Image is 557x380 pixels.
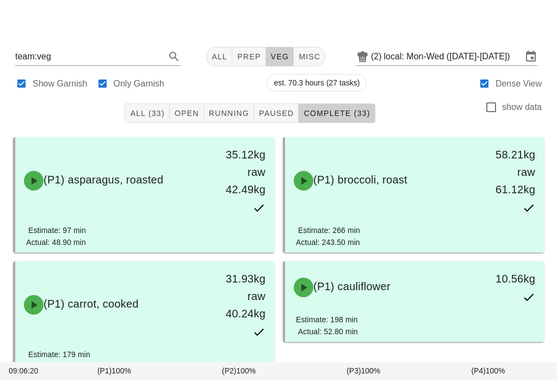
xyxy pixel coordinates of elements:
label: Dense View [496,78,542,89]
div: Actual: 243.50 min [296,236,360,248]
div: Actual: 52.80 min [296,326,358,338]
span: All (33) [129,109,164,118]
div: Estimate: 97 min [26,224,86,236]
button: veg [266,47,294,66]
label: show data [502,102,542,113]
div: 31.93kg raw 40.24kg [215,270,265,322]
span: est. 70.3 hours (27 tasks) [274,75,360,91]
button: Complete (33) [299,103,375,123]
div: (P3) 100% [301,363,426,379]
div: 10.56kg [485,270,535,287]
div: 58.21kg raw 61.12kg [485,146,535,198]
div: (P4) 100% [426,363,550,379]
span: Complete (33) [303,109,370,118]
span: veg [270,52,289,61]
label: Show Garnish [33,78,88,89]
button: All [206,47,232,66]
span: (P1) carrot, cooked [44,298,139,310]
div: (P2) 100% [177,363,301,379]
div: 35.12kg raw 42.49kg [215,146,265,198]
label: Only Garnish [114,78,164,89]
button: Running [204,103,254,123]
button: misc [294,47,325,66]
span: misc [298,52,320,61]
div: 09:06:20 [7,363,52,379]
span: (P1) broccoli, roast [313,174,407,186]
div: Actual: 48.90 min [26,236,86,248]
div: Actual: 144.46 min [26,360,90,372]
span: Paused [258,109,294,118]
span: (P1) asparagus, roasted [44,174,163,186]
span: Running [208,109,249,118]
button: prep [232,47,265,66]
div: (2) [371,51,384,62]
span: All [211,52,227,61]
button: All (33) [125,103,169,123]
div: (P1) 100% [52,363,176,379]
div: Estimate: 266 min [296,224,360,236]
span: Open [174,109,199,118]
div: Estimate: 179 min [26,348,90,360]
div: Estimate: 198 min [296,314,358,326]
span: (P1) cauliflower [313,280,391,292]
button: Paused [254,103,299,123]
button: Open [170,103,204,123]
span: prep [237,52,261,61]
